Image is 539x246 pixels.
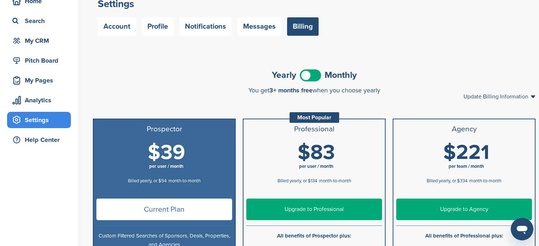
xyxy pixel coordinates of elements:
a: Notifications [179,17,232,36]
a: Billing [287,17,319,36]
span: 3+ months free [269,86,313,94]
span: month-to-month [168,178,201,184]
div: Analytics [11,94,71,107]
a: Pitch Board [7,52,71,69]
a: My CRM [7,33,71,49]
b: All benefits of Professional plus: [425,233,503,239]
span: month-to-month [319,178,351,184]
a: Upgrade to Professional [246,199,382,220]
span: $39 [148,140,185,165]
a: My Pages [7,72,71,88]
b: All benefits of Prospector plus: [277,233,351,239]
div: My Pages [11,74,71,87]
span: Current Plan [96,199,232,220]
span: Billed yearly, or $334 [427,178,467,184]
span: per team / month [449,164,484,169]
span: $83 [298,140,335,165]
span: month-to-month [469,178,501,184]
span: $221 [443,140,489,165]
div: My CRM [11,34,71,47]
span: per user / month [149,164,184,169]
span: Billed yearly, or $54 [128,178,167,184]
a: Analytics [7,92,71,108]
a: Account [98,17,136,36]
a: Upgrade to Agency [396,199,532,220]
a: Help Center [7,132,71,148]
span: Monthly [325,71,357,80]
div: Search [11,15,71,27]
h3: Professional [246,125,382,133]
span: Yearly [272,71,296,80]
span: Billed yearly, or $134 [277,178,317,184]
div: Settings [11,114,71,126]
span: per user / month [299,164,333,169]
div: Help Center [11,133,71,146]
h3: Prospector [96,125,232,133]
iframe: Button to launch messaging window [511,218,533,240]
a: Profile [142,17,174,36]
h3: Agency [396,125,532,133]
div: Pitch Board [11,54,71,67]
div: Most Popular [290,112,339,123]
a: Search [7,13,71,29]
a: Update Billing Information [464,94,535,99]
div: You get when you choose yearly [93,87,535,94]
a: Settings [7,112,71,128]
a: Messages [237,17,281,36]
